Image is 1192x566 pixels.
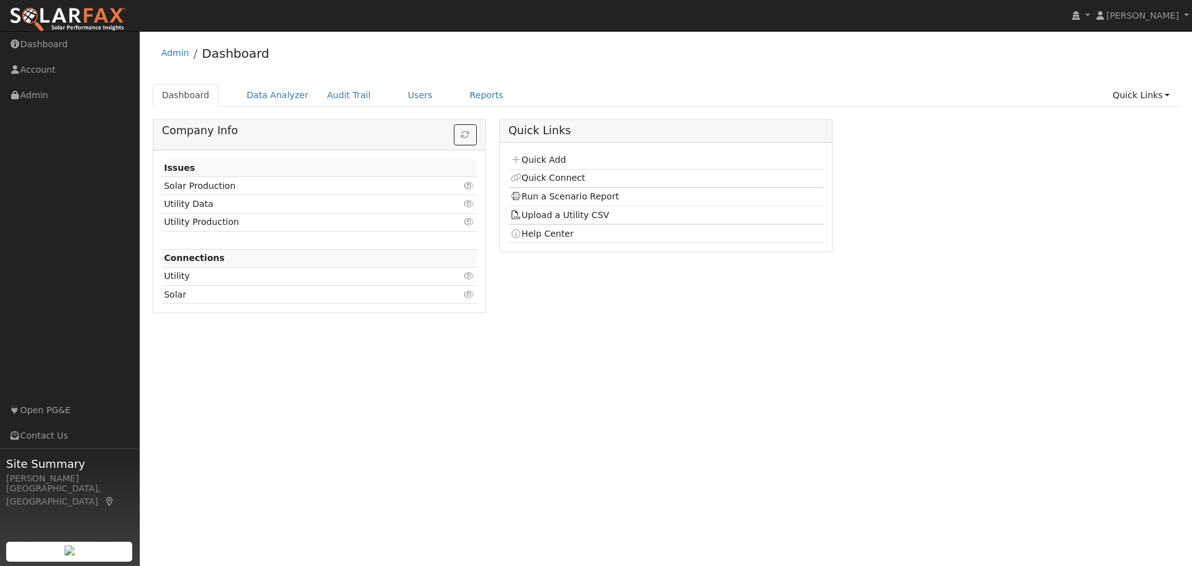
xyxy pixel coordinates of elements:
[510,191,619,201] a: Run a Scenario Report
[508,124,823,137] h5: Quick Links
[1106,11,1179,21] span: [PERSON_NAME]
[464,290,475,299] i: Click to view
[162,124,477,137] h5: Company Info
[461,84,513,107] a: Reports
[237,84,318,107] a: Data Analyzer
[318,84,380,107] a: Audit Trail
[510,173,585,183] a: Quick Connect
[464,199,475,208] i: Click to view
[162,286,426,304] td: Solar
[510,210,609,220] a: Upload a Utility CSV
[104,496,115,506] a: Map
[6,455,133,472] span: Site Summary
[164,253,225,263] strong: Connections
[399,84,442,107] a: Users
[6,482,133,508] div: [GEOGRAPHIC_DATA], [GEOGRAPHIC_DATA]
[6,472,133,485] div: [PERSON_NAME]
[65,545,74,555] img: retrieve
[510,155,566,165] a: Quick Add
[464,272,475,280] i: Click to view
[1103,84,1179,107] a: Quick Links
[153,84,219,107] a: Dashboard
[162,195,426,213] td: Utility Data
[162,213,426,231] td: Utility Production
[161,48,189,58] a: Admin
[164,163,195,173] strong: Issues
[202,46,269,61] a: Dashboard
[9,7,126,33] img: SolarFax
[464,217,475,226] i: Click to view
[464,181,475,190] i: Click to view
[162,267,426,285] td: Utility
[162,177,426,195] td: Solar Production
[510,229,574,239] a: Help Center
